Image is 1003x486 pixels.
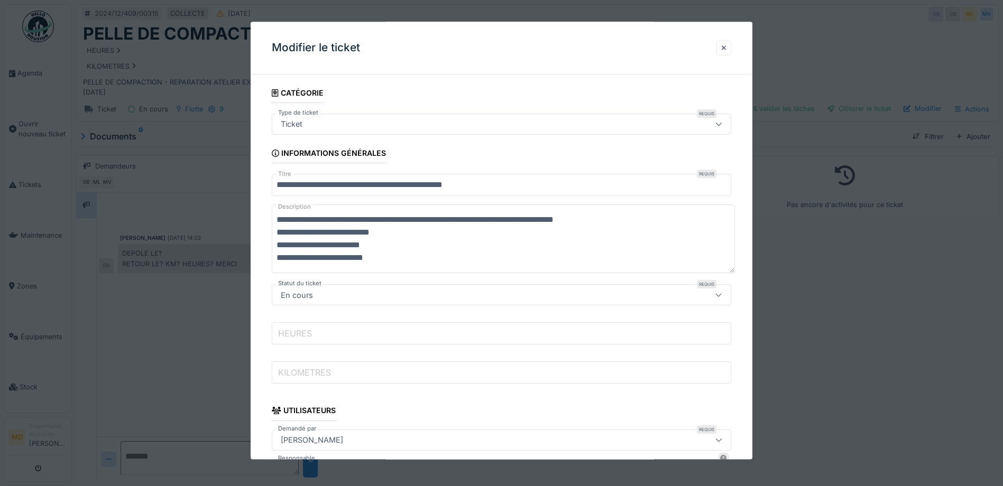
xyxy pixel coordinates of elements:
h3: Modifier le ticket [272,41,360,54]
label: Responsable [276,454,317,463]
label: Description [276,201,313,214]
div: Ticket [277,119,307,130]
div: Requis [697,110,716,118]
div: [PERSON_NAME] [277,434,347,446]
div: Utilisateurs [272,403,336,421]
div: En cours [277,289,317,301]
div: Informations générales [272,146,386,164]
label: KILOMETRES [276,366,333,379]
div: Requis [697,170,716,179]
label: Titre [276,170,293,179]
div: Catégorie [272,85,323,103]
label: Statut du ticket [276,279,324,288]
label: Type de ticket [276,109,320,118]
div: Requis [697,425,716,434]
div: Requis [697,281,716,289]
label: HEURES [276,327,314,340]
label: Demandé par [276,424,318,433]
